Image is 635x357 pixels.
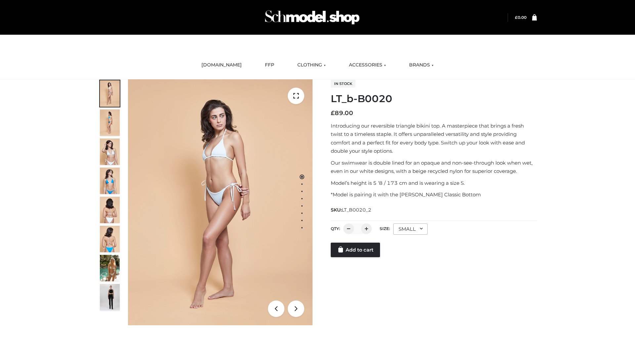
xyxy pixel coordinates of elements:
[380,226,390,231] label: Size:
[331,206,372,214] span: SKU:
[263,4,362,30] img: Schmodel Admin 964
[100,80,120,107] img: ArielClassicBikiniTop_CloudNine_AzureSky_OW114ECO_1-scaled.jpg
[331,226,340,231] label: QTY:
[515,15,518,20] span: £
[100,255,120,281] img: Arieltop_CloudNine_AzureSky2.jpg
[331,243,380,257] a: Add to cart
[331,93,537,105] h1: LT_b-B0020
[128,79,313,325] img: LT_b-B0020
[196,58,247,72] a: [DOMAIN_NAME]
[331,159,537,176] p: Our swimwear is double lined for an opaque and non-see-through look when wet, even in our white d...
[100,109,120,136] img: ArielClassicBikiniTop_CloudNine_AzureSky_OW114ECO_2-scaled.jpg
[342,207,371,213] span: LT_B0020_2
[515,15,527,20] bdi: 0.00
[260,58,279,72] a: FFP
[515,15,527,20] a: £0.00
[100,284,120,310] img: 49df5f96394c49d8b5cbdcda3511328a.HD-1080p-2.5Mbps-49301101_thumbnail.jpg
[331,179,537,187] p: Model’s height is 5 ‘8 / 173 cm and is wearing a size S.
[331,80,356,88] span: In stock
[393,223,428,235] div: SMALL
[344,58,391,72] a: ACCESSORIES
[331,109,353,117] bdi: 89.00
[331,190,537,199] p: *Model is pairing it with the [PERSON_NAME] Classic Bottom
[331,109,335,117] span: £
[404,58,439,72] a: BRANDS
[100,197,120,223] img: ArielClassicBikiniTop_CloudNine_AzureSky_OW114ECO_7-scaled.jpg
[100,226,120,252] img: ArielClassicBikiniTop_CloudNine_AzureSky_OW114ECO_8-scaled.jpg
[100,168,120,194] img: ArielClassicBikiniTop_CloudNine_AzureSky_OW114ECO_4-scaled.jpg
[292,58,331,72] a: CLOTHING
[100,139,120,165] img: ArielClassicBikiniTop_CloudNine_AzureSky_OW114ECO_3-scaled.jpg
[331,122,537,155] p: Introducing our reversible triangle bikini top. A masterpiece that brings a fresh twist to a time...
